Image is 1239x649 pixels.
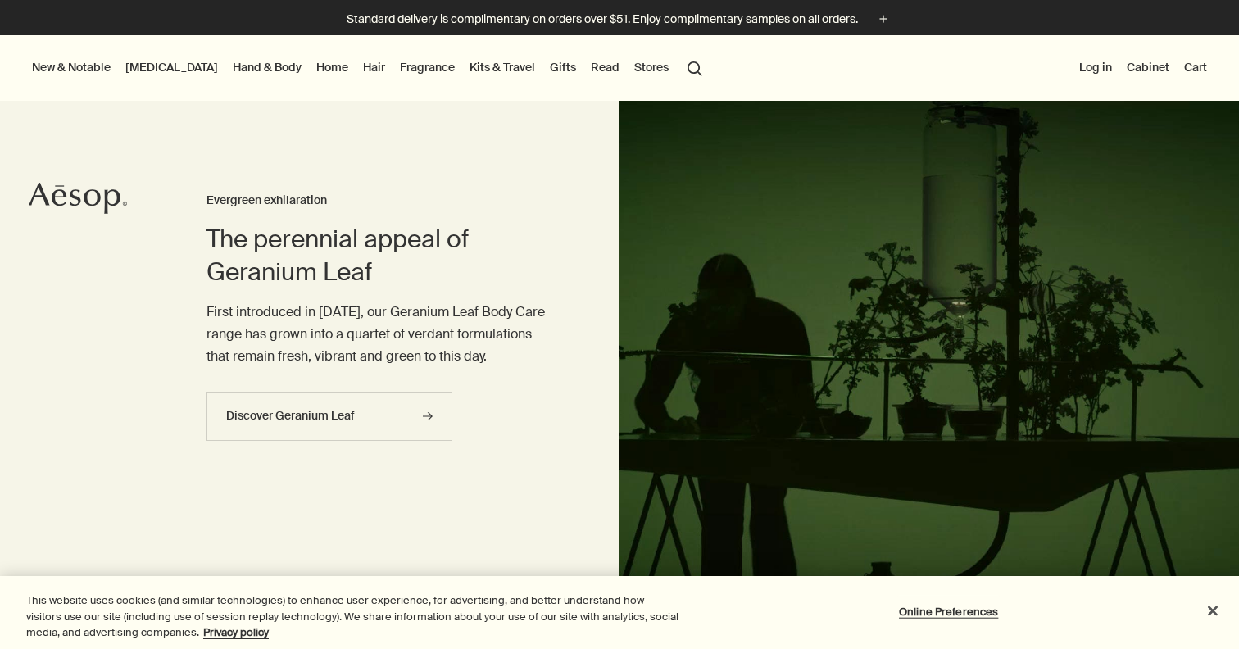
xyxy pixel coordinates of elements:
[206,191,554,211] h3: Evergreen exhilaration
[206,301,554,368] p: First introduced in [DATE], our Geranium Leaf Body Care range has grown into a quartet of verdant...
[206,392,452,441] a: Discover Geranium Leaf
[1181,57,1210,78] button: Cart
[897,595,1000,628] button: Online Preferences, Opens the preference center dialog
[360,57,388,78] a: Hair
[347,10,892,29] button: Standard delivery is complimentary on orders over $51. Enjoy complimentary samples on all orders.
[29,57,114,78] button: New & Notable
[29,182,127,215] svg: Aesop
[313,57,352,78] a: Home
[397,57,458,78] a: Fragrance
[29,35,710,101] nav: primary
[206,223,554,288] h2: The perennial appeal of Geranium Leaf
[347,11,858,28] p: Standard delivery is complimentary on orders over $51. Enjoy complimentary samples on all orders.
[29,182,127,219] a: Aesop
[26,592,682,641] div: This website uses cookies (and similar technologies) to enhance user experience, for advertising,...
[229,57,305,78] a: Hand & Body
[547,57,579,78] a: Gifts
[1076,57,1115,78] button: Log in
[1076,35,1210,101] nav: supplementary
[1195,592,1231,629] button: Close
[680,52,710,83] button: Open search
[466,57,538,78] a: Kits & Travel
[203,625,269,639] a: More information about your privacy, opens in a new tab
[1123,57,1173,78] a: Cabinet
[631,57,672,78] button: Stores
[588,57,623,78] a: Read
[122,57,221,78] a: [MEDICAL_DATA]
